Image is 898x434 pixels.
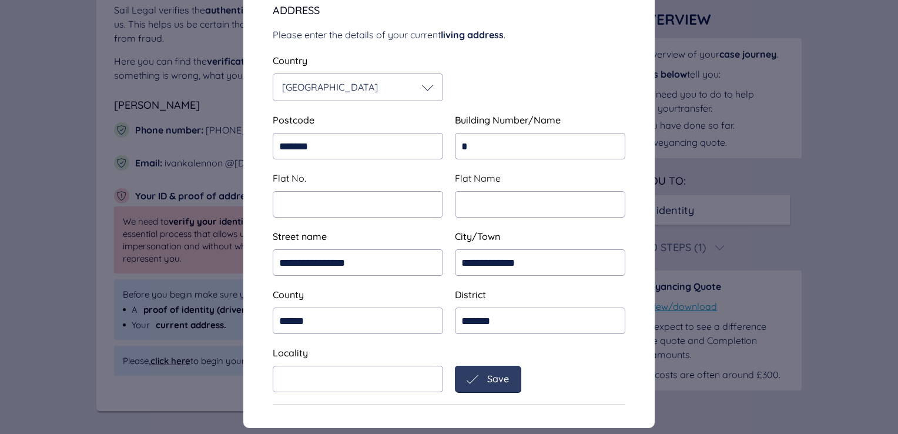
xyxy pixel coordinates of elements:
[273,289,304,301] span: County
[455,172,501,184] span: Flat Name
[282,81,378,93] span: [GEOGRAPHIC_DATA]
[441,29,504,41] span: living address
[273,4,320,17] span: Address
[273,55,307,66] span: Country
[273,114,314,126] span: Postcode
[273,172,306,184] span: Flat No.
[273,28,625,42] div: Please enter the details of your current .
[455,231,500,242] span: City/Town
[487,373,509,384] span: Save
[455,289,486,301] span: District
[273,231,327,242] span: Street name
[273,347,308,359] span: Locality
[455,114,561,126] span: Building Number/Name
